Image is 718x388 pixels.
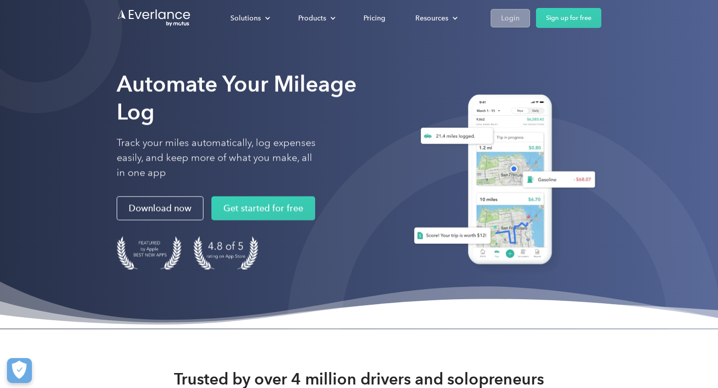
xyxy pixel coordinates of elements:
div: Solutions [220,9,278,27]
img: Badge for Featured by Apple Best New Apps [117,236,181,270]
div: Login [501,12,520,24]
div: Pricing [363,12,385,24]
a: Sign up for free [536,8,601,28]
img: 4.9 out of 5 stars on the app store [193,236,258,270]
div: Resources [415,12,448,24]
strong: Automate Your Mileage Log [117,71,357,125]
a: Download now [117,196,203,220]
a: Get started for free [211,196,315,220]
a: Login [491,9,530,27]
div: Solutions [230,12,261,24]
p: Track your miles automatically, log expenses easily, and keep more of what you make, all in one app [117,136,316,181]
a: Go to homepage [117,8,191,27]
div: Products [298,12,326,24]
div: Products [288,9,344,27]
button: Cookies Settings [7,358,32,383]
a: Pricing [354,9,395,27]
div: Resources [405,9,466,27]
img: Everlance, mileage tracker app, expense tracking app [402,87,601,276]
